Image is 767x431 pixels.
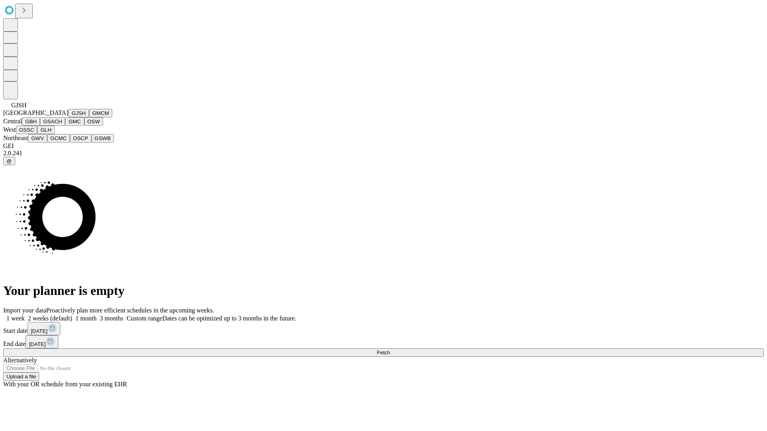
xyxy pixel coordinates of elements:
[162,315,296,322] span: Dates can be optimized up to 3 months in the future.
[3,150,764,157] div: 2.0.241
[3,335,764,348] div: End date
[70,134,91,142] button: OSCP
[127,315,162,322] span: Custom range
[11,102,26,109] span: GJSH
[3,322,764,335] div: Start date
[3,283,764,298] h1: Your planner is empty
[47,134,70,142] button: GCMC
[46,307,214,314] span: Proactively plan more efficient schedules in the upcoming weeks.
[6,158,12,164] span: @
[68,109,89,117] button: GJSH
[28,315,72,322] span: 2 weeks (default)
[3,142,764,150] div: GEI
[3,126,16,133] span: West
[3,307,46,314] span: Import your data
[89,109,112,117] button: GMCM
[26,335,58,348] button: [DATE]
[3,348,764,357] button: Fetch
[3,134,28,141] span: Northeast
[31,328,48,334] span: [DATE]
[3,109,68,116] span: [GEOGRAPHIC_DATA]
[3,157,15,165] button: @
[3,372,39,381] button: Upload a file
[16,126,38,134] button: OSSC
[84,117,103,126] button: OSW
[3,118,22,125] span: Central
[91,134,114,142] button: GSWB
[65,117,84,126] button: GMC
[22,117,40,126] button: GBH
[3,357,37,364] span: Alternatively
[37,126,54,134] button: GLH
[377,350,390,356] span: Fetch
[28,322,60,335] button: [DATE]
[40,117,65,126] button: GSACH
[6,315,25,322] span: 1 week
[76,315,97,322] span: 1 month
[29,341,46,347] span: [DATE]
[100,315,123,322] span: 3 months
[28,134,47,142] button: GWV
[3,381,127,388] span: With your OR schedule from your existing EHR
